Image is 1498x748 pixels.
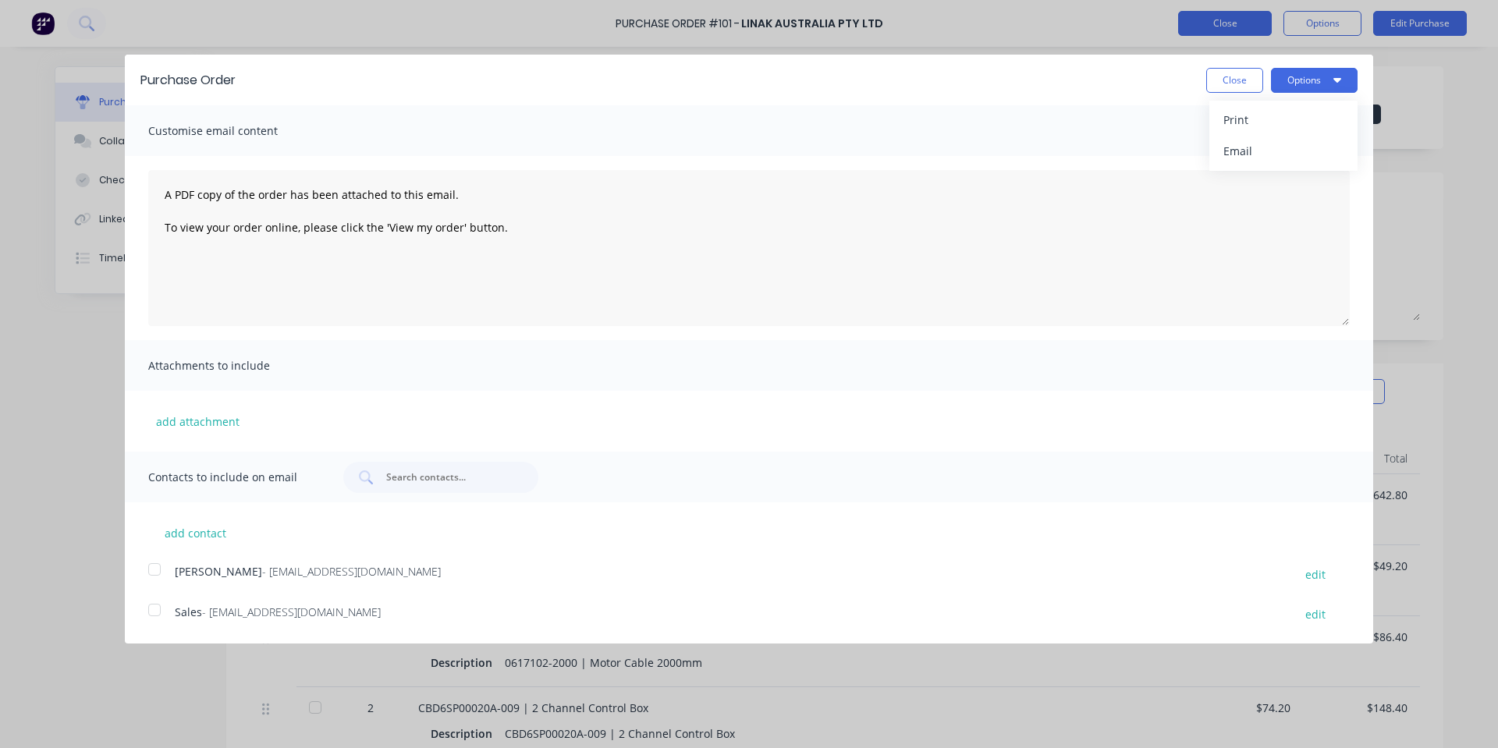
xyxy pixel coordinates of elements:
button: add contact [148,521,242,544]
div: Email [1223,140,1344,162]
button: add attachment [148,409,247,433]
button: Print [1209,105,1358,136]
span: Sales [175,604,202,619]
button: Email [1209,136,1358,167]
div: Purchase Order [140,71,236,90]
span: [PERSON_NAME] [175,564,262,579]
div: Print [1223,108,1344,131]
button: Options [1271,68,1358,93]
button: edit [1296,604,1335,625]
span: Customise email content [148,120,320,142]
input: Search contacts... [385,470,514,485]
span: - [EMAIL_ADDRESS][DOMAIN_NAME] [202,604,381,619]
span: - [EMAIL_ADDRESS][DOMAIN_NAME] [262,564,441,579]
span: Contacts to include on email [148,466,320,488]
span: Attachments to include [148,355,320,377]
textarea: A PDF copy of the order has been attached to this email. To view your order online, please click ... [148,170,1350,326]
button: edit [1296,563,1335,584]
button: Close [1206,68,1263,93]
